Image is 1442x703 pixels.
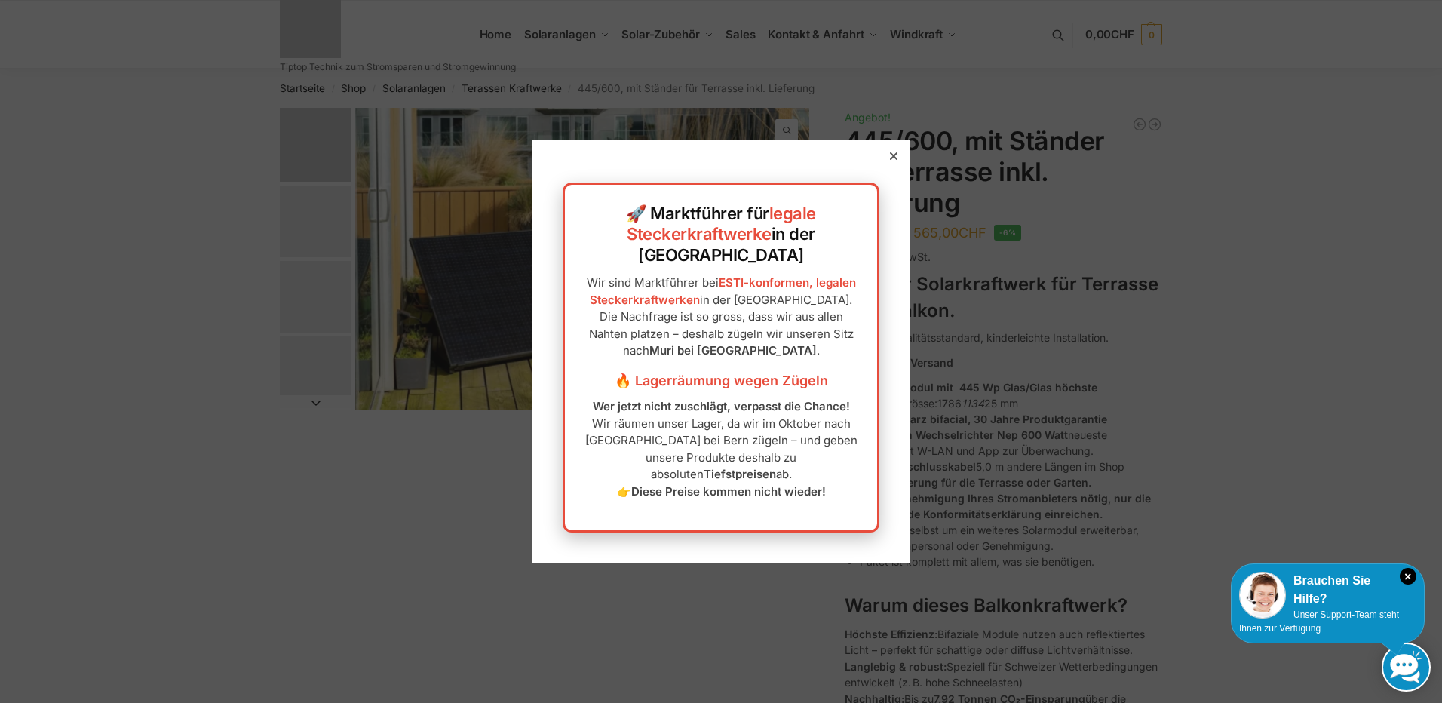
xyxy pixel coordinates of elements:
[631,484,826,499] strong: Diese Preise kommen nicht wieder!
[627,204,816,244] a: legale Steckerkraftwerke
[704,467,776,481] strong: Tiefstpreisen
[1400,568,1416,585] i: Schließen
[1239,572,1286,619] img: Customer service
[590,275,856,307] a: ESTI-konformen, legalen Steckerkraftwerken
[580,275,862,360] p: Wir sind Marktführer bei in der [GEOGRAPHIC_DATA]. Die Nachfrage ist so gross, dass wir aus allen...
[1239,572,1416,608] div: Brauchen Sie Hilfe?
[1239,609,1399,634] span: Unser Support-Team steht Ihnen zur Verfügung
[580,398,862,500] p: Wir räumen unser Lager, da wir im Oktober nach [GEOGRAPHIC_DATA] bei Bern zügeln – und geben unse...
[593,399,850,413] strong: Wer jetzt nicht zuschlägt, verpasst die Chance!
[580,371,862,391] h3: 🔥 Lagerräumung wegen Zügeln
[580,204,862,266] h2: 🚀 Marktführer für in der [GEOGRAPHIC_DATA]
[649,343,817,358] strong: Muri bei [GEOGRAPHIC_DATA]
